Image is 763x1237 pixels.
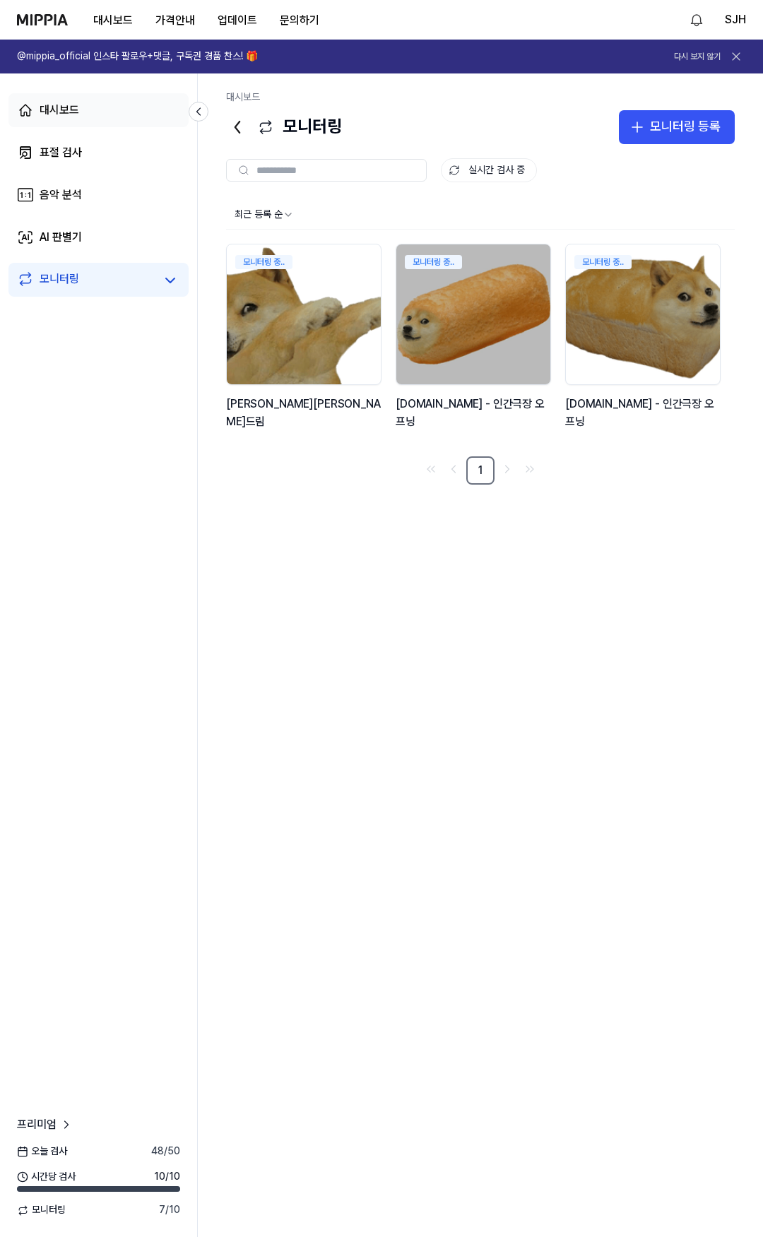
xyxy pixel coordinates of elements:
[8,93,189,127] a: 대시보드
[17,1144,67,1159] span: 오늘 검사
[227,244,381,384] img: backgroundIamge
[226,244,381,446] a: 모니터링 중..backgroundIamge[PERSON_NAME][PERSON_NAME]드림
[8,178,189,212] a: 음악 분석
[650,117,721,137] div: 모니터링 등록
[151,1144,180,1159] span: 48 / 50
[674,51,721,63] button: 다시 보지 않기
[17,14,68,25] img: logo
[154,1170,180,1184] span: 10 / 10
[82,6,144,35] button: 대시보드
[8,220,189,254] a: AI 판별기
[565,395,721,431] div: [DOMAIN_NAME] - 인간극장 오프닝
[40,271,79,290] div: 모니터링
[405,255,462,269] div: 모니터링 중..
[466,456,495,485] a: 1
[444,459,463,479] a: Go to previous page
[565,244,721,446] a: 모니터링 중..backgroundIamge[DOMAIN_NAME] - 인간극장 오프닝
[144,6,206,35] button: 가격안내
[421,459,441,479] a: Go to first page
[441,158,537,182] button: 실시간 검사 중
[17,1203,66,1217] span: 모니터링
[226,395,381,431] div: [PERSON_NAME][PERSON_NAME]드림
[17,1116,57,1133] span: 프리미엄
[17,1116,73,1133] a: 프리미엄
[396,244,550,384] img: backgroundIamge
[226,91,260,102] a: 대시보드
[520,459,540,479] a: Go to last page
[40,102,79,119] div: 대시보드
[40,144,82,161] div: 표절 검사
[206,6,268,35] button: 업데이트
[17,271,155,290] a: 모니터링
[206,1,268,40] a: 업데이트
[396,244,551,446] a: 모니터링 중..backgroundIamge[DOMAIN_NAME] - 인간극장 오프닝
[17,1170,76,1184] span: 시간당 검사
[396,395,551,431] div: [DOMAIN_NAME] - 인간극장 오프닝
[226,456,735,485] nav: pagination
[566,244,720,384] img: backgroundIamge
[725,11,746,28] button: SJH
[40,229,82,246] div: AI 판별기
[40,187,82,203] div: 음악 분석
[268,6,331,35] button: 문의하기
[8,136,189,170] a: 표절 검사
[574,255,632,269] div: 모니터링 중..
[235,255,292,269] div: 모니터링 중..
[497,459,517,479] a: Go to next page
[159,1203,180,1217] span: 7 / 10
[619,110,735,144] button: 모니터링 등록
[226,110,342,144] div: 모니터링
[17,49,258,64] h1: @mippia_official 인스타 팔로우+댓글, 구독권 경품 찬스! 🎁
[688,11,705,28] img: 알림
